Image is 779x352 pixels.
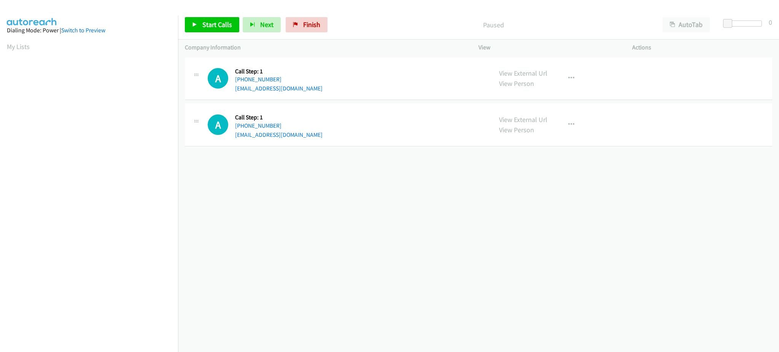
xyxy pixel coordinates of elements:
div: The call is yet to be attempted [208,114,228,135]
div: 0 [769,17,772,27]
a: [EMAIL_ADDRESS][DOMAIN_NAME] [235,131,323,138]
span: Start Calls [202,20,232,29]
p: Paused [338,20,649,30]
a: View External Url [499,69,547,78]
a: Finish [286,17,327,32]
span: Next [260,20,273,29]
p: Actions [632,43,772,52]
span: Finish [303,20,320,29]
h5: Call Step: 1 [235,68,323,75]
p: View [479,43,618,52]
div: The call is yet to be attempted [208,68,228,89]
a: Switch to Preview [61,27,105,34]
button: AutoTab [663,17,710,32]
h1: A [208,114,228,135]
a: View Person [499,125,534,134]
div: Dialing Mode: Power | [7,26,171,35]
a: My Lists [7,42,30,51]
a: [PHONE_NUMBER] [235,122,281,129]
h5: Call Step: 1 [235,114,323,121]
a: [PHONE_NUMBER] [235,76,281,83]
h1: A [208,68,228,89]
p: Company Information [185,43,465,52]
div: Delay between calls (in seconds) [727,21,762,27]
a: View Person [499,79,534,88]
a: [EMAIL_ADDRESS][DOMAIN_NAME] [235,85,323,92]
button: Next [243,17,281,32]
a: View External Url [499,115,547,124]
a: Start Calls [185,17,239,32]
